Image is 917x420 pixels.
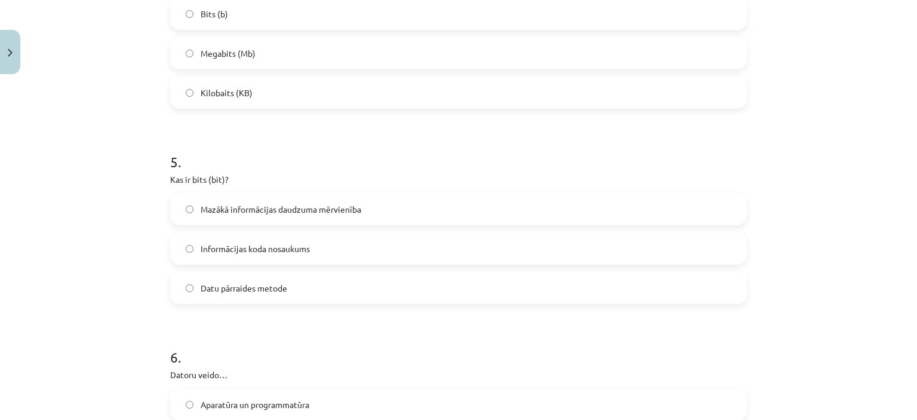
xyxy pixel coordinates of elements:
[201,243,310,255] span: Informācijas koda nosaukums
[170,173,747,186] p: Kas ir bits (bit)?
[201,87,253,99] span: Kilobaits (KB)
[201,203,361,216] span: Mazākā informācijas daudzuma mērvienība
[186,245,193,253] input: Informācijas koda nosaukums
[170,133,747,170] h1: 5 .
[201,8,228,20] span: Bits (b)
[201,282,287,295] span: Datu pārraides metode
[186,284,193,292] input: Datu pārraides metode
[186,401,193,409] input: Aparatūra un programmatūra
[201,47,256,60] span: Megabits (Mb)
[186,10,193,18] input: Bits (b)
[186,89,193,97] input: Kilobaits (KB)
[170,369,747,381] p: Datoru veido…
[201,398,309,411] span: Aparatūra un programmatūra
[186,206,193,213] input: Mazākā informācijas daudzuma mērvienība
[170,328,747,365] h1: 6 .
[8,49,13,57] img: icon-close-lesson-0947bae3869378f0d4975bcd49f059093ad1ed9edebbc8119c70593378902aed.svg
[186,50,193,57] input: Megabits (Mb)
